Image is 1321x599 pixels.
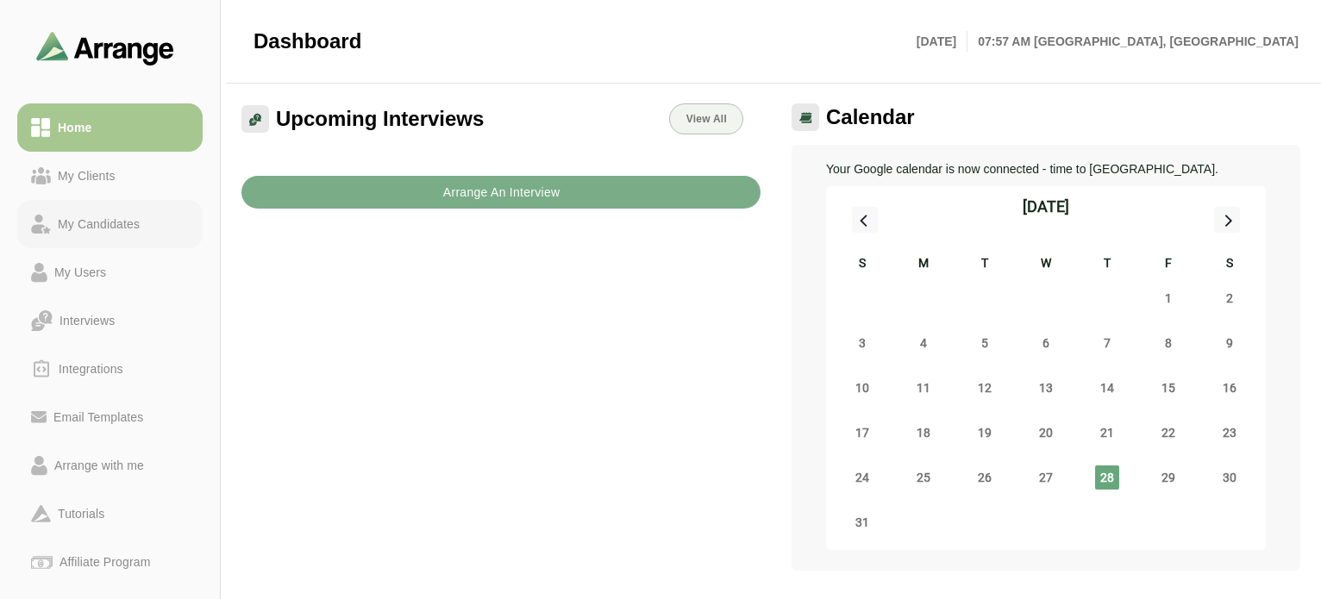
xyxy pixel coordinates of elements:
span: Sunday, August 3, 2025 [850,331,874,355]
a: Affiliate Program [17,538,203,586]
span: Tuesday, August 12, 2025 [973,376,997,400]
span: Saturday, August 2, 2025 [1218,286,1242,310]
span: Thursday, August 21, 2025 [1095,421,1119,445]
a: My Candidates [17,200,203,248]
a: My Clients [17,152,203,200]
div: Tutorials [51,503,111,524]
span: Tuesday, August 19, 2025 [973,421,997,445]
span: Wednesday, August 20, 2025 [1034,421,1058,445]
p: Your Google calendar is now connected - time to [GEOGRAPHIC_DATA]. [826,159,1266,179]
p: [DATE] [917,31,967,52]
div: Home [51,117,98,138]
span: Wednesday, August 27, 2025 [1034,465,1058,490]
a: View All [669,103,743,134]
span: Friday, August 15, 2025 [1156,376,1180,400]
span: Calendar [826,104,915,130]
span: Friday, August 22, 2025 [1156,421,1180,445]
span: Thursday, August 28, 2025 [1095,465,1119,490]
span: Thursday, August 14, 2025 [1095,376,1119,400]
div: S [831,253,892,276]
span: Saturday, August 30, 2025 [1218,465,1242,490]
span: View All [686,113,727,125]
a: My Users [17,248,203,296]
span: Sunday, August 10, 2025 [850,376,874,400]
span: Friday, August 8, 2025 [1156,331,1180,355]
span: Sunday, August 24, 2025 [850,465,874,490]
div: [DATE] [1023,195,1069,219]
span: Saturday, August 9, 2025 [1218,331,1242,355]
div: S [1199,253,1261,276]
a: Home [17,103,203,152]
a: Arrange with me [17,441,203,490]
span: Monday, August 25, 2025 [911,465,936,490]
span: Saturday, August 16, 2025 [1218,376,1242,400]
span: Thursday, August 7, 2025 [1095,331,1119,355]
span: Sunday, August 31, 2025 [850,510,874,534]
div: T [954,253,1015,276]
div: Email Templates [47,407,150,427]
div: My Users [47,262,113,283]
div: My Clients [51,165,122,186]
button: Arrange An Interview [241,176,761,209]
span: Upcoming Interviews [276,106,484,132]
b: Arrange An Interview [442,176,560,209]
span: Friday, August 29, 2025 [1156,465,1180,490]
div: F [1138,253,1199,276]
p: 07:57 AM [GEOGRAPHIC_DATA], [GEOGRAPHIC_DATA] [967,31,1299,52]
div: Integrations [52,359,130,379]
div: Affiliate Program [53,552,157,572]
span: Monday, August 11, 2025 [911,376,936,400]
span: Wednesday, August 13, 2025 [1034,376,1058,400]
a: Integrations [17,345,203,393]
div: M [892,253,954,276]
span: Tuesday, August 5, 2025 [973,331,997,355]
div: My Candidates [51,214,147,234]
img: arrangeai-name-small-logo.4d2b8aee.svg [36,31,174,65]
span: Sunday, August 17, 2025 [850,421,874,445]
div: Arrange with me [47,455,151,476]
span: Dashboard [254,28,361,54]
span: Friday, August 1, 2025 [1156,286,1180,310]
span: Monday, August 4, 2025 [911,331,936,355]
a: Tutorials [17,490,203,538]
div: T [1077,253,1138,276]
a: Interviews [17,296,203,345]
div: Interviews [53,310,122,331]
span: Monday, August 18, 2025 [911,421,936,445]
span: Saturday, August 23, 2025 [1218,421,1242,445]
a: Email Templates [17,393,203,441]
div: W [1015,253,1076,276]
span: Tuesday, August 26, 2025 [973,465,997,490]
span: Wednesday, August 6, 2025 [1034,331,1058,355]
